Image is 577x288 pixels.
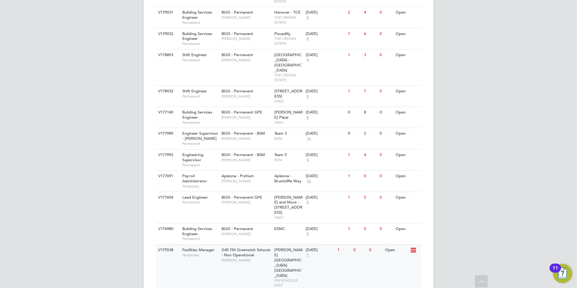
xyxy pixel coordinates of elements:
button: Open Resource Center, 11 new notifications [553,264,572,283]
span: [GEOGRAPHIC_DATA] - [GEOGRAPHIC_DATA] [274,52,302,73]
span: 8 [306,58,310,63]
span: FMS2 [274,99,303,104]
div: 0 [378,223,394,235]
div: 0 [346,107,362,118]
div: 4 [362,7,378,18]
div: V177989 [157,128,178,139]
span: Building Services Engineer [182,226,212,236]
div: Open [394,149,420,161]
span: Permanent [182,58,218,62]
span: 8 [306,115,310,120]
span: [PERSON_NAME] Place [274,110,303,120]
span: Shift Engineer [182,88,207,94]
div: 1 [346,50,362,61]
span: Permanent [182,141,218,146]
span: Temporary [182,184,218,189]
div: 3 [362,50,378,61]
div: 1 [346,149,362,161]
span: FMS1 [274,215,303,220]
span: 8 [306,158,310,163]
span: Team 3 [274,131,287,136]
span: Engineering Supervisor [182,152,203,162]
span: Building Services Engineer [182,10,212,20]
div: [DATE] [306,110,345,115]
div: V175538 [157,245,178,256]
span: BGIS - Permanent [222,52,253,57]
div: 4 [362,149,378,161]
div: [DATE] [306,195,345,200]
span: THE CROWN ESTATE [274,15,303,24]
span: Lead Engineer [182,195,208,200]
div: 0 [378,149,394,161]
div: 1 [346,28,362,40]
span: 8 [306,232,310,237]
span: 8 [306,15,310,20]
span: 7 [306,253,310,258]
div: 2 [362,128,378,139]
div: 0 [378,107,394,118]
div: 8 [362,107,378,118]
span: Piccadilly [274,31,291,36]
span: BGIS - Permanent [222,10,253,15]
div: Open [394,86,420,97]
span: 8 [306,94,310,99]
div: 2 [346,7,362,18]
span: BGIS - Permanent - BSM [222,152,265,157]
span: Shift Engineer [182,52,207,57]
div: 7 [362,86,378,97]
div: 0 [346,128,362,139]
span: BGIS - Permanent GPE [222,110,262,115]
div: V177992 [157,149,178,161]
div: 0 [378,128,394,139]
div: Open [394,107,420,118]
div: V177691 [157,171,178,182]
span: [PERSON_NAME] [222,15,271,20]
span: Engineer Supervisor - [PERSON_NAME] [182,131,218,141]
span: Building Services Engineer [182,110,212,120]
div: [DATE] [306,53,345,58]
div: V178893 [157,50,178,61]
div: 0 [352,245,368,256]
span: BSM [274,158,303,162]
div: Open [394,192,420,203]
span: Facilities Manager [182,247,215,252]
span: BGIS - Permanent [222,226,253,231]
span: [PERSON_NAME] [222,179,271,184]
span: Apleona - Pretium [222,173,254,178]
div: 0 [368,245,383,256]
span: 36 [306,179,312,184]
div: V177140 [157,107,178,118]
div: Open [394,171,420,182]
div: [DATE] [306,10,345,15]
div: 6 [362,28,378,40]
span: Payroll Administrator [182,173,207,184]
span: THE CROWN ESTATE [274,36,303,46]
span: [PERSON_NAME] [222,200,271,205]
div: 0 [362,171,378,182]
span: Apleona - Bruntcliffe Way [274,173,301,184]
div: V177604 [157,192,178,203]
div: [DATE] [306,31,345,37]
span: [PERSON_NAME] [222,258,271,263]
span: ESMC [274,226,285,231]
div: Open [394,128,420,139]
span: Permanent [182,163,218,168]
div: [DATE] [306,226,345,232]
span: [PERSON_NAME] [222,94,271,99]
span: BSM [274,136,303,141]
span: BGIS - Permanent - BSM [222,131,265,136]
div: 1 [346,192,362,203]
span: [PERSON_NAME] [222,36,271,41]
div: 1 [346,223,362,235]
span: Permanent [182,236,218,241]
div: 0 [378,192,394,203]
div: 1 [346,171,362,182]
span: [PERSON_NAME] [222,58,271,62]
div: Open [394,7,420,18]
div: [DATE] [306,174,345,179]
span: 8 [306,36,310,41]
span: [PERSON_NAME] [222,136,271,141]
div: 0 [378,86,394,97]
span: Permanent [182,200,218,205]
div: 1 [346,86,362,97]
